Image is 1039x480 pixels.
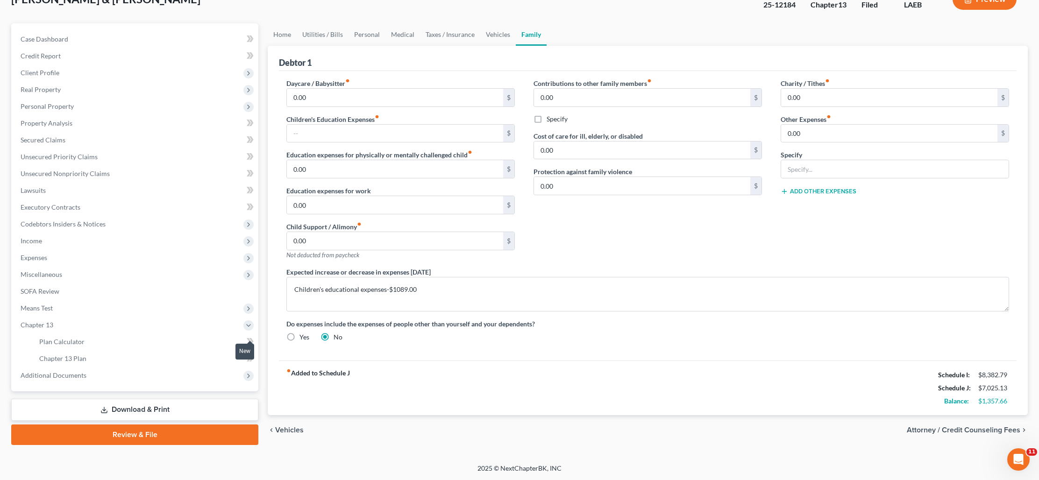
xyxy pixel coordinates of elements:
label: Yes [299,332,309,342]
i: fiber_manual_record [375,114,379,119]
div: $ [750,141,761,159]
input: -- [781,89,997,106]
span: 11 [1026,448,1037,456]
div: $7,025.13 [978,383,1009,393]
span: Executory Contracts [21,203,80,211]
label: No [334,332,342,342]
i: fiber_manual_record [345,78,350,83]
a: Vehicles [480,23,516,46]
label: Other Expenses [781,114,831,124]
span: Not deducted from paycheck [286,251,359,259]
strong: Added to Schedule J [286,368,350,408]
span: Plan Calculator [39,338,85,346]
div: New [235,344,254,359]
span: Unsecured Nonpriority Claims [21,169,110,177]
label: Education expenses for physically or mentally challenged child [286,150,472,160]
strong: Schedule I: [938,371,970,379]
a: Credit Report [13,48,258,64]
i: fiber_manual_record [357,222,362,226]
a: Medical [385,23,420,46]
span: Client Profile [21,69,59,77]
div: $ [503,89,514,106]
button: Attorney / Credit Counseling Fees chevron_right [907,426,1028,434]
input: -- [287,196,503,214]
label: Contributions to other family members [534,78,652,88]
div: $ [503,125,514,142]
div: $ [503,196,514,214]
button: Add Other Expenses [781,188,856,195]
span: Property Analysis [21,119,72,127]
input: -- [287,232,503,250]
span: Personal Property [21,102,74,110]
i: fiber_manual_record [468,150,472,155]
label: Child Support / Alimony [286,222,362,232]
a: Download & Print [11,399,258,421]
a: Personal [349,23,385,46]
div: Debtor 1 [279,57,312,68]
span: Unsecured Priority Claims [21,153,98,161]
input: -- [287,125,503,142]
span: Expenses [21,254,47,261]
span: Lawsuits [21,186,46,194]
span: Chapter 13 Plan [39,354,86,362]
span: Attorney / Credit Counseling Fees [907,426,1020,434]
div: $ [997,89,1009,106]
i: chevron_right [1020,426,1028,434]
i: chevron_left [268,426,275,434]
label: Expected increase or decrease in expenses [DATE] [286,267,431,277]
button: chevron_left Vehicles [268,426,304,434]
a: Family [516,23,547,46]
input: Specify... [781,160,1009,178]
a: Home [268,23,297,46]
input: -- [534,141,750,159]
i: fiber_manual_record [826,114,831,119]
label: Charity / Tithes [781,78,830,88]
strong: Balance: [944,397,969,405]
div: $ [750,177,761,195]
span: Codebtors Insiders & Notices [21,220,106,228]
i: fiber_manual_record [825,78,830,83]
span: Vehicles [275,426,304,434]
a: Secured Claims [13,132,258,148]
iframe: Intercom live chat [1007,448,1030,471]
label: Do expenses include the expenses of people other than yourself and your dependents? [286,319,1009,329]
div: $ [503,160,514,178]
span: Credit Report [21,52,61,60]
a: Taxes / Insurance [420,23,480,46]
a: Property Analysis [13,115,258,132]
input: -- [781,125,997,142]
a: Unsecured Nonpriority Claims [13,165,258,182]
input: -- [287,89,503,106]
a: Chapter 13 Plan [32,350,258,367]
i: fiber_manual_record [286,368,291,373]
span: Chapter 13 [21,321,53,329]
strong: Schedule J: [938,384,971,392]
span: Income [21,237,42,245]
div: $1,357.66 [978,396,1009,406]
span: Means Test [21,304,53,312]
span: Secured Claims [21,136,65,144]
label: Protection against family violence [534,167,632,176]
label: Education expenses for work [286,186,371,196]
span: Additional Documents [21,371,86,379]
a: Case Dashboard [13,31,258,48]
label: Specify [781,150,802,160]
div: $ [503,232,514,250]
a: SOFA Review [13,283,258,300]
span: Case Dashboard [21,35,68,43]
a: Utilities / Bills [297,23,349,46]
i: fiber_manual_record [647,78,652,83]
a: Plan Calculator [32,333,258,350]
div: $ [750,89,761,106]
a: Review & File [11,424,258,445]
input: -- [534,89,750,106]
span: Real Property [21,85,61,93]
a: Unsecured Priority Claims [13,148,258,165]
label: Cost of care for ill, elderly, or disabled [534,131,643,141]
label: Children's Education Expenses [286,114,379,124]
span: Miscellaneous [21,270,62,278]
a: Executory Contracts [13,199,258,216]
a: Lawsuits [13,182,258,199]
div: $8,382.79 [978,370,1009,380]
label: Specify [547,114,568,124]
